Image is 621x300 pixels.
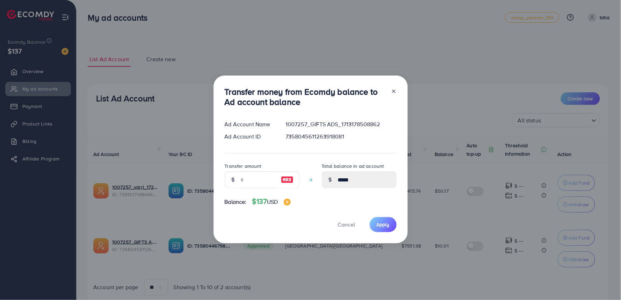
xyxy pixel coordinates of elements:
[225,87,385,107] h3: Transfer money from Ecomdy balance to Ad account balance
[280,120,402,128] div: 1007257_GIFTS ADS_1713178508862
[284,199,291,206] img: image
[225,198,247,206] span: Balance:
[252,197,291,206] h4: $137
[329,217,364,232] button: Cancel
[591,269,616,295] iframe: Chat
[338,221,355,228] span: Cancel
[370,217,397,232] button: Apply
[280,133,402,141] div: 7358045611263918081
[281,176,294,184] img: image
[267,198,278,206] span: USD
[377,221,390,228] span: Apply
[322,163,384,170] label: Total balance in ad account
[219,120,280,128] div: Ad Account Name
[219,133,280,141] div: Ad Account ID
[225,163,261,170] label: Transfer amount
